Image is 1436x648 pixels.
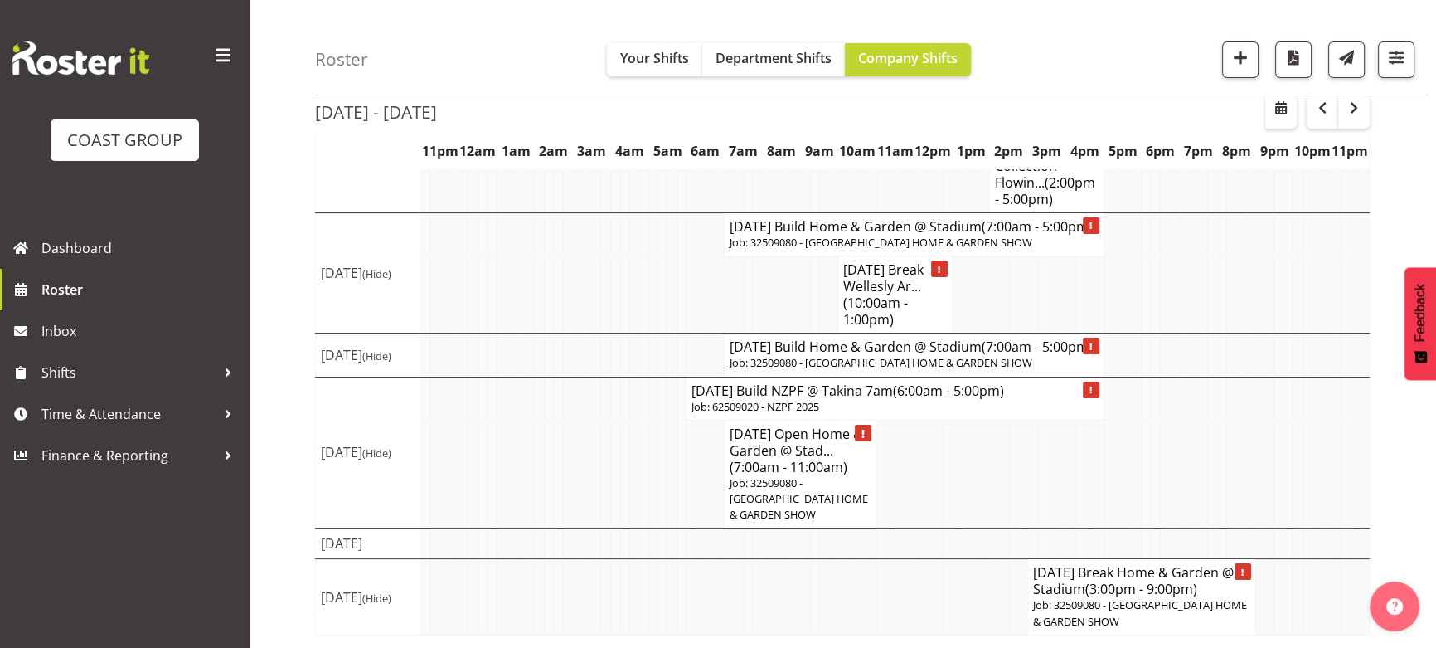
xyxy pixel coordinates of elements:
th: 5pm [1104,133,1142,171]
span: Company Shifts [858,49,958,67]
th: 12pm [914,133,952,171]
span: Feedback [1413,284,1428,342]
td: [DATE] [316,334,421,377]
th: 9am [800,133,838,171]
button: Company Shifts [845,43,971,76]
p: Job: 32509080 - [GEOGRAPHIC_DATA] HOME & GARDEN SHOW [730,475,871,524]
th: 1am [497,133,535,171]
span: (2:00pm - 5:00pm) [995,173,1095,208]
h4: [DATE] Build NZPF @ Takina 7am [691,382,1098,399]
h4: Roster [315,50,368,69]
button: Send a list of all shifts for the selected filtered period to all rostered employees. [1328,41,1365,78]
h4: [DATE] Build Home & Garden @ Stadium [730,218,1099,235]
td: [DATE] [316,529,421,559]
span: Department Shifts [716,49,832,67]
span: (6:00am - 5:00pm) [893,382,1004,400]
span: (7:00am - 5:00pm) [982,217,1093,236]
span: (Hide) [362,591,391,606]
p: Job: 62509020 - NZPF 2025 [691,399,1098,415]
th: 3am [573,133,611,171]
span: Inbox [41,319,240,343]
button: Add a new shift [1222,41,1259,78]
button: Select a specific date within the roster. [1265,95,1297,129]
span: (Hide) [362,348,391,363]
h4: [DATE] Break Wellesly Ar... [843,261,946,328]
span: Time & Attendance [41,402,216,426]
th: 9pm [1255,133,1293,171]
th: 4am [610,133,648,171]
h4: [DATE] Open Home & Garden @ Stad... [730,426,871,475]
span: Shifts [41,360,216,385]
h4: [DATE] Build Home & Garden @ Stadium [730,339,1099,355]
th: 6am [686,133,725,171]
th: 8am [762,133,800,171]
h4: [DATE] Break Home & Garden @ Stadium [1033,564,1250,597]
button: Your Shifts [607,43,702,76]
td: [DATE] [316,213,421,334]
span: (Hide) [362,266,391,281]
th: 5am [648,133,686,171]
th: 10am [838,133,876,171]
span: Finance & Reporting [41,443,216,468]
h4: [DATE] Collection Flowin... [995,141,1098,207]
th: 2am [535,133,573,171]
span: Roster [41,277,240,302]
th: 8pm [1217,133,1255,171]
span: Dashboard [41,236,240,261]
div: COAST GROUP [67,128,182,153]
th: 2pm [990,133,1028,171]
th: 7pm [1180,133,1218,171]
button: Download a PDF of the roster according to the set date range. [1275,41,1312,78]
span: (3:00pm - 9:00pm) [1085,580,1197,598]
th: 10pm [1293,133,1332,171]
th: 7am [725,133,763,171]
span: (10:00am - 1:00pm) [843,294,908,329]
p: Job: 32509080 - [GEOGRAPHIC_DATA] HOME & GARDEN SHOW [1033,597,1250,629]
img: Rosterit website logo [12,41,149,75]
img: help-xxl-2.png [1386,598,1403,615]
td: [DATE] [316,377,421,529]
span: Your Shifts [620,49,689,67]
td: [DATE] [316,559,421,635]
span: (7:00am - 5:00pm) [982,338,1093,356]
h2: [DATE] - [DATE] [315,101,437,123]
th: 12am [458,133,497,171]
th: 11pm [421,133,459,171]
th: 1pm [952,133,990,171]
span: (7:00am - 11:00am) [730,458,847,476]
button: Filter Shifts [1378,41,1414,78]
th: 6pm [1142,133,1180,171]
p: Job: 32509080 - [GEOGRAPHIC_DATA] HOME & GARDEN SHOW [730,235,1099,251]
button: Feedback - Show survey [1404,267,1436,380]
th: 3pm [1028,133,1066,171]
button: Department Shifts [702,43,845,76]
th: 11pm [1332,133,1370,171]
th: 11am [876,133,914,171]
p: Job: 32509080 - [GEOGRAPHIC_DATA] HOME & GARDEN SHOW [730,355,1099,371]
span: (Hide) [362,446,391,460]
th: 4pm [1065,133,1104,171]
